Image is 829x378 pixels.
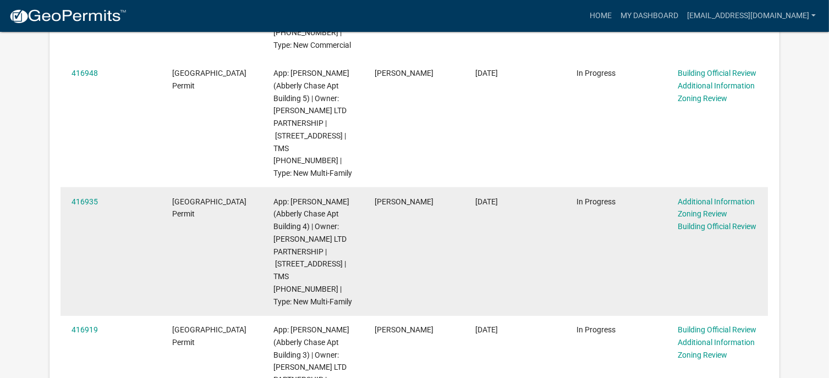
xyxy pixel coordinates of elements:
span: Leslie Bloem [375,325,433,334]
span: In Progress [577,69,616,77]
a: 416948 [72,69,98,77]
span: Jasper County Building Permit [172,325,246,347]
span: In Progress [577,325,616,334]
a: My Dashboard [616,5,683,26]
a: Additional Information Zoning Review [678,197,755,219]
span: Jasper County Building Permit [172,197,246,219]
a: Building Official Review [678,325,756,334]
span: Leslie Bloem [375,69,433,77]
a: 416919 [72,325,98,334]
a: [EMAIL_ADDRESS][DOMAIN_NAME] [683,5,820,26]
span: In Progress [577,197,616,206]
a: Additional Information Zoning Review [678,81,755,103]
a: 416935 [72,197,98,206]
span: App: Leslie Bloem (Abberly Chase Apt Building 4) | Owner: AUSTON CHASE II LTD PARTNERSHIP | 128 S... [273,197,352,306]
a: Additional Information Zoning Review [678,338,755,359]
span: 05/06/2025 [475,69,498,77]
a: Building Official Review [678,69,756,77]
span: Jasper County Building Permit [172,69,246,90]
span: 05/06/2025 [475,325,498,334]
span: Leslie Bloem [375,197,433,206]
span: App: Leslie Bloem (Abberly Chase Apt Building 5) | Owner: AUSTON CHASE II LTD PARTNERSHIP | 65 Sh... [273,69,352,177]
a: Building Official Review [678,222,756,231]
span: 05/06/2025 [475,197,498,206]
a: Home [585,5,616,26]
